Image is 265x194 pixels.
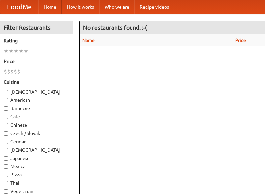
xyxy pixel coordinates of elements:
input: Pizza [4,173,8,177]
input: Japanese [4,156,8,161]
ng-pluralize: No restaurants found. :-( [83,24,147,31]
input: Barbecue [4,106,8,111]
label: Japanese [4,155,69,162]
h4: Filter Restaurants [0,21,73,34]
label: Chinese [4,122,69,128]
a: Home [38,0,62,14]
li: $ [14,68,17,75]
label: Cafe [4,113,69,120]
label: German [4,138,69,145]
li: $ [4,68,7,75]
li: ★ [19,47,24,55]
input: German [4,140,8,144]
label: Pizza [4,171,69,178]
input: Chinese [4,123,8,127]
a: Name [82,38,95,43]
label: Thai [4,180,69,186]
input: Thai [4,181,8,185]
li: $ [7,68,10,75]
li: $ [17,68,20,75]
label: Mexican [4,163,69,170]
label: [DEMOGRAPHIC_DATA] [4,147,69,153]
label: American [4,97,69,103]
a: Price [235,38,246,43]
h5: Cuisine [4,79,69,85]
a: Who we are [99,0,134,14]
input: Vegetarian [4,189,8,194]
li: ★ [14,47,19,55]
input: Cafe [4,115,8,119]
li: ★ [4,47,9,55]
input: Mexican [4,164,8,169]
label: [DEMOGRAPHIC_DATA] [4,89,69,95]
h5: Price [4,58,69,65]
label: Czech / Slovak [4,130,69,137]
a: Recipe videos [134,0,174,14]
li: ★ [9,47,14,55]
li: $ [10,68,14,75]
input: [DEMOGRAPHIC_DATA] [4,90,8,94]
input: [DEMOGRAPHIC_DATA] [4,148,8,152]
label: Barbecue [4,105,69,112]
li: ★ [24,47,28,55]
input: Czech / Slovak [4,131,8,136]
input: American [4,98,8,102]
h5: Rating [4,37,69,44]
a: FoodMe [0,0,38,14]
a: How it works [62,0,99,14]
